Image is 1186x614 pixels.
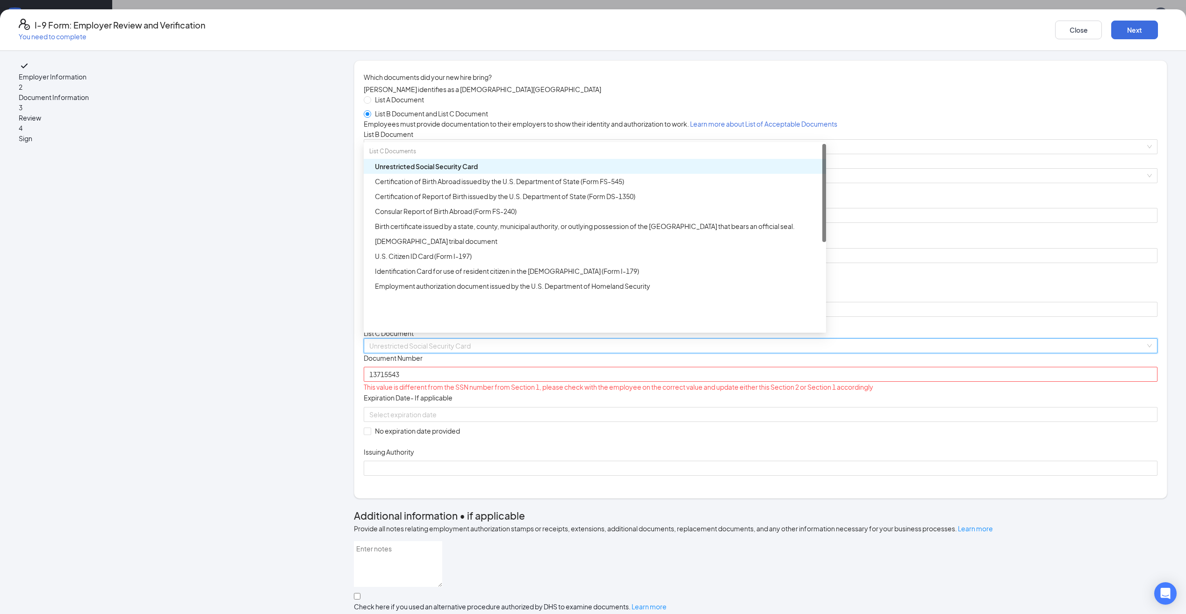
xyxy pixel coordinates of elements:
[364,72,1157,82] span: Which documents did your new hire bring?
[19,60,30,71] svg: Checkmark
[369,339,1152,353] span: Unrestricted Social Security Card
[375,266,820,276] div: Identification Card for use of resident citizen in the [DEMOGRAPHIC_DATA] (Form I-179)
[354,509,458,522] span: Additional information
[410,393,453,402] span: - If applicable
[19,113,306,123] span: Review
[364,120,837,128] span: Employees must provide documentation to their employers to show their identity and authorization ...
[19,83,22,91] span: 2
[364,382,1157,392] div: This value is different from the SSN number from Section 1, please check with the employee on the...
[364,353,423,363] span: Document Number
[690,120,837,128] a: Learn more about List of Acceptable Documents
[375,176,820,186] div: Certification of Birth Abroad issued by the U.S. Department of State (Form FS-545)
[19,32,205,41] p: You need to complete
[375,236,820,246] div: [DEMOGRAPHIC_DATA] tribal document
[371,94,428,105] span: List A Document
[375,281,820,291] div: Employment authorization document issued by the U.S. Department of Homeland Security
[1154,582,1177,605] div: Open Intercom Messenger
[369,148,416,155] span: List C Documents
[375,161,820,171] div: Unrestricted Social Security Card
[375,221,820,231] div: Birth certificate issued by a state, county, municipal authority, or outlying possession of the [...
[364,85,601,93] span: [PERSON_NAME] identifies as a [DEMOGRAPHIC_DATA][GEOGRAPHIC_DATA]
[364,130,413,138] span: List B Document
[364,329,414,337] span: List C Document
[375,206,820,216] div: Consular Report of Birth Abroad (Form FS-240)
[354,602,1167,611] div: Check here if you used an alternative procedure authorized by DHS to examine documents.
[958,524,993,533] a: Learn more
[371,108,492,119] span: List B Document and List C Document
[369,140,1152,154] span: Driver’s License issued by U.S State or outlying US possession
[1055,21,1102,39] button: Close
[19,71,306,82] span: Employer Information
[364,393,453,402] span: Expiration Date
[19,124,22,132] span: 4
[354,524,993,533] span: Provide all notes relating employment authorization stamps or receipts, extensions, additional do...
[369,409,1150,420] input: Select expiration date
[375,191,820,201] div: Certification of Report of Birth issued by the U.S. Department of State (Form DS-1350)
[1111,21,1158,39] button: Next
[371,426,464,436] span: No expiration date provided
[375,251,820,261] div: U.S. Citizen ID Card (Form I-197)
[19,103,22,112] span: 3
[632,602,667,611] a: Learn more
[19,133,306,143] span: Sign
[354,593,360,600] input: Check here if you used an alternative procedure authorized by DHS to examine documents. Learn more
[19,92,306,102] span: Document Information
[364,447,414,457] span: Issuing Authority
[19,19,30,30] svg: FormI9EVerifyIcon
[35,19,205,32] h4: I-9 Form: Employer Review and Verification
[458,509,525,522] span: • if applicable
